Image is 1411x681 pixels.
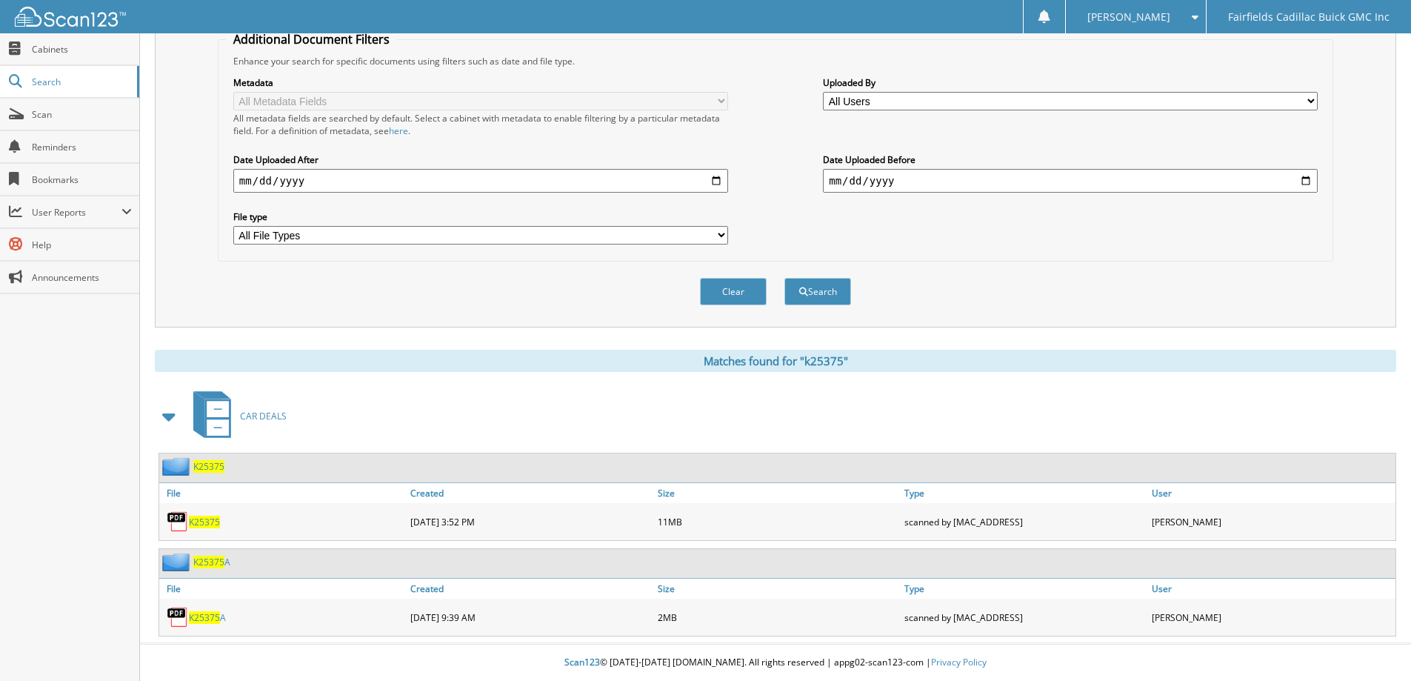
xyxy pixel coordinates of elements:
div: [PERSON_NAME] [1148,602,1395,632]
div: Matches found for "k25375" [155,350,1396,372]
span: Fairfields Cadillac Buick GMC Inc [1228,13,1390,21]
div: [DATE] 9:39 AM [407,602,654,632]
a: Created [407,483,654,503]
span: Announcements [32,271,132,284]
div: 2MB [654,602,901,632]
button: Clear [700,278,767,305]
div: scanned by [MAC_ADDRESS] [901,507,1148,537]
a: Type [901,579,1148,599]
span: K25375 [189,611,220,624]
img: folder2.png [162,457,193,476]
span: Search [32,76,130,88]
a: K25375A [189,611,226,624]
span: Scan [32,108,132,121]
input: end [823,169,1318,193]
label: Metadata [233,76,728,89]
button: Search [784,278,851,305]
label: Date Uploaded After [233,153,728,166]
div: 11MB [654,507,901,537]
span: Bookmarks [32,173,132,186]
a: User [1148,579,1395,599]
a: CAR DEALS [184,387,287,445]
span: [PERSON_NAME] [1087,13,1170,21]
a: Size [654,579,901,599]
a: Size [654,483,901,503]
label: File type [233,210,728,223]
div: [DATE] 3:52 PM [407,507,654,537]
a: Created [407,579,654,599]
div: [PERSON_NAME] [1148,507,1395,537]
a: File [159,483,407,503]
div: © [DATE]-[DATE] [DOMAIN_NAME]. All rights reserved | appg02-scan123-com | [140,645,1411,681]
a: K25375 [193,460,224,473]
img: scan123-logo-white.svg [15,7,126,27]
span: Cabinets [32,43,132,56]
a: K25375 [189,516,220,528]
span: Reminders [32,141,132,153]
a: User [1148,483,1395,503]
div: All metadata fields are searched by default. Select a cabinet with metadata to enable filtering b... [233,112,728,137]
label: Uploaded By [823,76,1318,89]
span: User Reports [32,206,121,219]
iframe: Chat Widget [1337,610,1411,681]
a: File [159,579,407,599]
label: Date Uploaded Before [823,153,1318,166]
span: Help [32,239,132,251]
a: here [389,124,408,137]
input: start [233,169,728,193]
div: scanned by [MAC_ADDRESS] [901,602,1148,632]
legend: Additional Document Filters [226,31,397,47]
div: Enhance your search for specific documents using filters such as date and file type. [226,55,1325,67]
a: K25375A [193,556,230,568]
span: CAR DEALS [240,410,287,422]
img: PDF.png [167,606,189,628]
a: Privacy Policy [931,656,987,668]
img: PDF.png [167,511,189,533]
img: folder2.png [162,553,193,571]
a: Type [901,483,1148,503]
span: Scan123 [564,656,600,668]
span: K25375 [193,556,224,568]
